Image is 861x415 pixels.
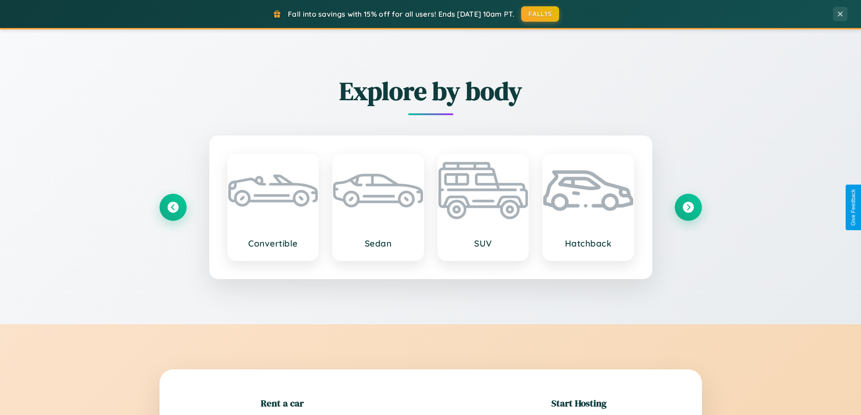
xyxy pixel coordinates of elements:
[552,238,624,249] h3: Hatchback
[261,396,304,410] h2: Rent a car
[447,238,519,249] h3: SUV
[160,74,702,108] h2: Explore by body
[237,238,309,249] h3: Convertible
[288,9,514,19] span: Fall into savings with 15% off for all users! Ends [DATE] 10am PT.
[342,238,414,249] h3: Sedan
[850,189,856,226] div: Give Feedback
[551,396,607,410] h2: Start Hosting
[521,6,559,22] button: FALL15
